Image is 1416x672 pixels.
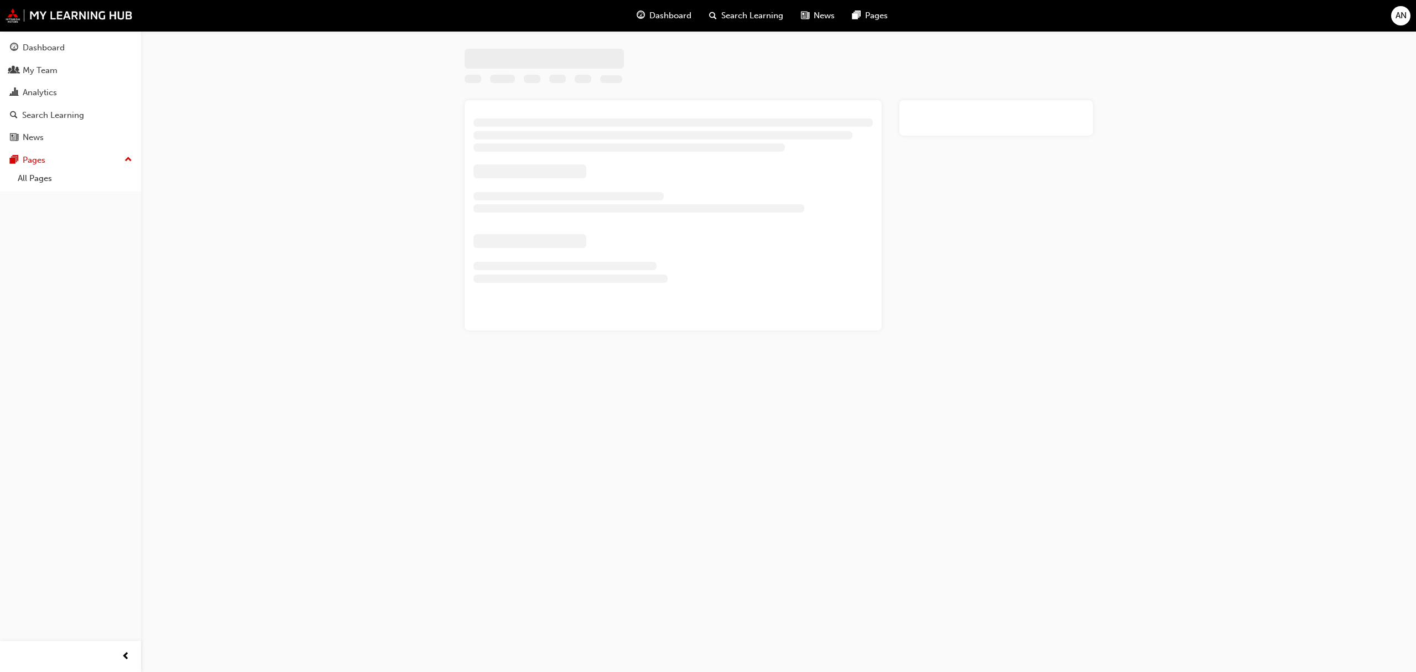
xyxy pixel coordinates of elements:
[792,4,844,27] a: news-iconNews
[23,131,44,144] div: News
[10,133,18,143] span: news-icon
[23,42,65,54] div: Dashboard
[4,127,137,148] a: News
[4,150,137,170] button: Pages
[4,35,137,150] button: DashboardMy TeamAnalyticsSearch LearningNews
[649,9,691,22] span: Dashboard
[122,650,130,664] span: prev-icon
[23,154,45,167] div: Pages
[865,9,888,22] span: Pages
[814,9,835,22] span: News
[13,170,137,187] a: All Pages
[1391,6,1410,25] button: AN
[1396,9,1407,22] span: AN
[10,156,18,166] span: pages-icon
[637,9,645,23] span: guage-icon
[721,9,783,22] span: Search Learning
[844,4,897,27] a: pages-iconPages
[22,109,84,122] div: Search Learning
[124,153,132,167] span: up-icon
[23,64,58,77] div: My Team
[709,9,717,23] span: search-icon
[23,86,57,99] div: Analytics
[6,8,133,23] img: mmal
[10,88,18,98] span: chart-icon
[4,82,137,103] a: Analytics
[4,105,137,126] a: Search Learning
[10,43,18,53] span: guage-icon
[4,60,137,81] a: My Team
[628,4,700,27] a: guage-iconDashboard
[700,4,792,27] a: search-iconSearch Learning
[852,9,861,23] span: pages-icon
[801,9,809,23] span: news-icon
[4,38,137,58] a: Dashboard
[600,76,623,85] span: Learning resource code
[10,66,18,76] span: people-icon
[10,111,18,121] span: search-icon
